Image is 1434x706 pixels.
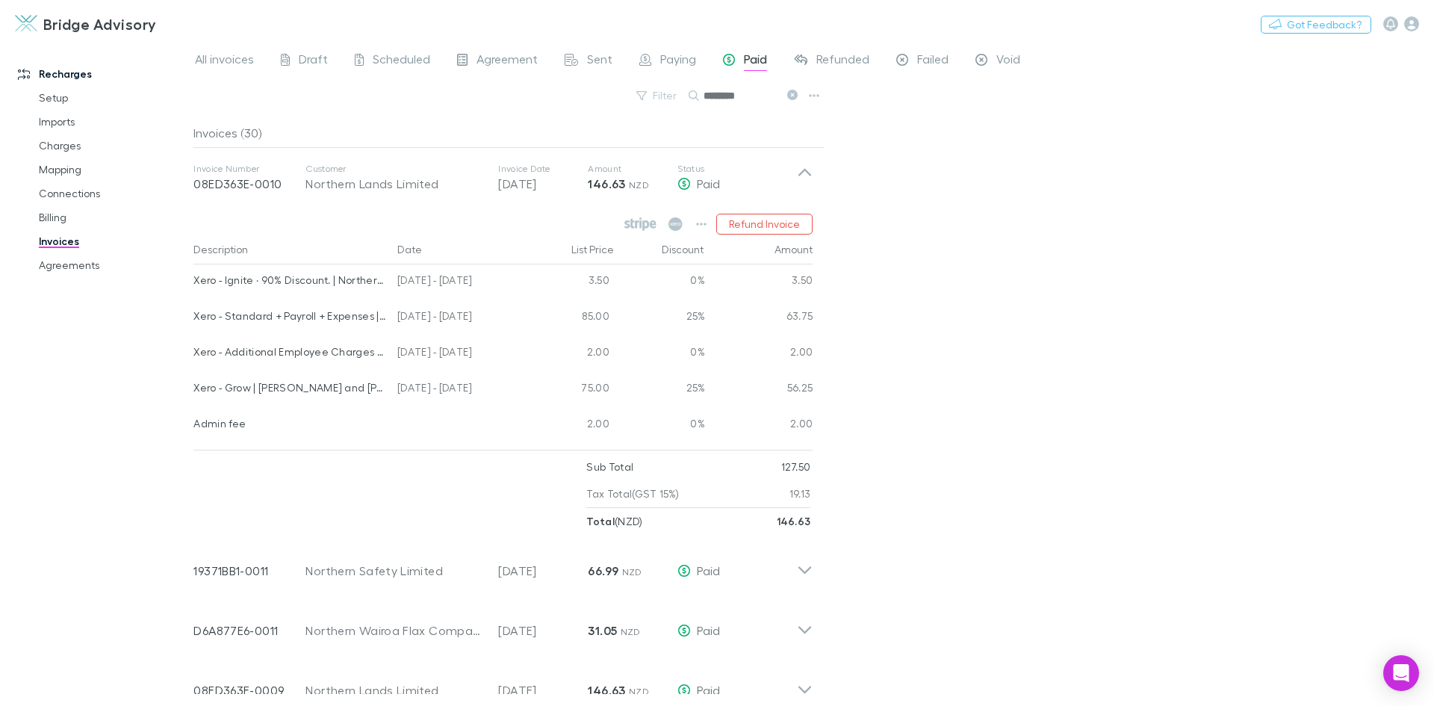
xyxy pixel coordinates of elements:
[697,683,720,697] span: Paid
[660,52,696,71] span: Paying
[789,480,811,507] p: 19.13
[615,336,705,372] div: 0%
[526,336,615,372] div: 2.00
[373,52,430,71] span: Scheduled
[588,683,625,698] strong: 146.63
[677,163,797,175] p: Status
[391,264,526,300] div: [DATE] - [DATE]
[305,562,483,580] div: Northern Safety Limited
[705,264,813,300] div: 3.50
[526,372,615,408] div: 75.00
[305,681,483,699] div: Northern Lands Limited
[615,408,705,444] div: 0%
[498,163,588,175] p: Invoice Date
[629,87,686,105] button: Filter
[586,515,615,527] strong: Total
[587,52,612,71] span: Sent
[781,453,811,480] p: 127.50
[24,110,202,134] a: Imports
[588,163,677,175] p: Amount
[588,176,625,191] strong: 146.63
[588,563,618,578] strong: 66.99
[305,622,483,640] div: Northern Wairoa Flax Company Limited
[193,681,305,699] p: 08ED363E-0009
[305,175,483,193] div: Northern Lands Limited
[586,508,642,535] p: ( NZD )
[193,163,305,175] p: Invoice Number
[716,214,813,235] button: Refund Invoice
[193,175,305,193] p: 08ED363E-0010
[777,515,811,527] strong: 146.63
[615,264,705,300] div: 0%
[299,52,328,71] span: Draft
[526,408,615,444] div: 2.00
[15,15,37,33] img: Bridge Advisory's Logo
[705,336,813,372] div: 2.00
[24,229,202,253] a: Invoices
[498,681,588,699] p: [DATE]
[193,622,305,640] p: D6A877E6-0011
[391,300,526,336] div: [DATE] - [DATE]
[615,300,705,336] div: 25%
[24,86,202,110] a: Setup
[3,62,202,86] a: Recharges
[816,52,869,71] span: Refunded
[181,595,825,654] div: D6A877E6-0011Northern Wairoa Flax Company Limited[DATE]31.05 NZDPaid
[622,566,642,578] span: NZD
[615,372,705,408] div: 25%
[586,453,633,480] p: Sub Total
[195,52,254,71] span: All invoices
[193,336,385,368] div: Xero - Additional Employee Charges | Northern Lands Limited
[193,300,385,332] div: Xero - Standard + Payroll + Expenses | Northern Lands Limited
[526,300,615,336] div: 85.00
[477,52,538,71] span: Agreement
[181,535,825,595] div: 19371BB1-0011Northern Safety Limited[DATE]66.99 NZDPaid
[498,562,588,580] p: [DATE]
[24,182,202,205] a: Connections
[744,52,767,71] span: Paid
[24,134,202,158] a: Charges
[181,148,825,208] div: Invoice Number08ED363E-0010CustomerNorthern Lands LimitedInvoice Date[DATE]Amount146.63 NZDStatus...
[917,52,949,71] span: Failed
[24,158,202,182] a: Mapping
[629,179,649,191] span: NZD
[193,372,385,403] div: Xero - Grow | [PERSON_NAME] and [PERSON_NAME] [PERSON_NAME] Family Trust
[193,562,305,580] p: 19371BB1-0011
[705,372,813,408] div: 56.25
[498,622,588,640] p: [DATE]
[629,686,649,697] span: NZD
[586,480,679,507] p: Tax Total (GST 15%)
[526,264,615,300] div: 3.50
[24,205,202,229] a: Billing
[621,626,641,637] span: NZD
[996,52,1020,71] span: Void
[1261,16,1371,34] button: Got Feedback?
[6,6,166,42] a: Bridge Advisory
[24,253,202,277] a: Agreements
[391,336,526,372] div: [DATE] - [DATE]
[705,300,813,336] div: 63.75
[697,563,720,578] span: Paid
[391,372,526,408] div: [DATE] - [DATE]
[1383,655,1419,691] div: Open Intercom Messenger
[697,176,720,191] span: Paid
[498,175,588,193] p: [DATE]
[588,623,617,638] strong: 31.05
[705,408,813,444] div: 2.00
[43,15,157,33] h3: Bridge Advisory
[697,623,720,637] span: Paid
[305,163,483,175] p: Customer
[193,264,385,296] div: Xero - Ignite · 90% Discount. | Northern Lands Asset Management Limited
[193,408,385,439] div: Admin fee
